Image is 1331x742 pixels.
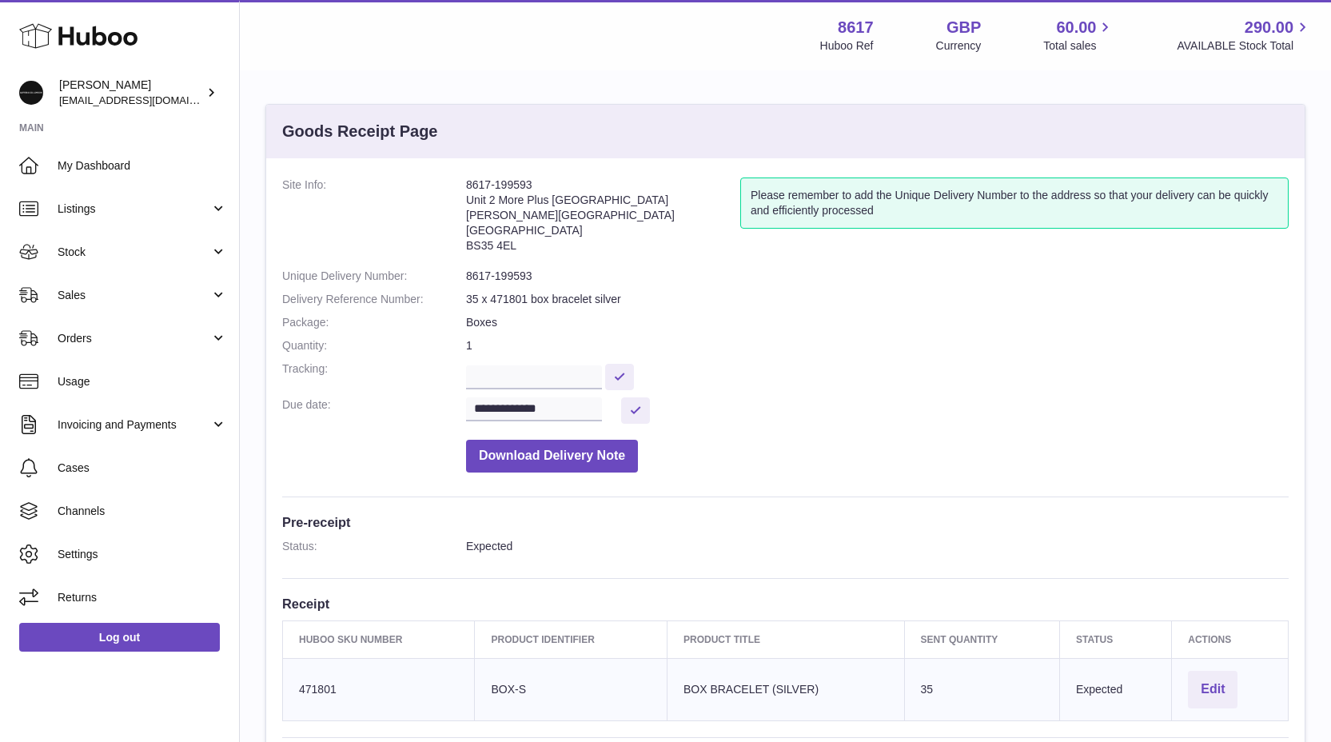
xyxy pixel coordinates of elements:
[1177,38,1312,54] span: AVAILABLE Stock Total
[1188,671,1237,708] button: Edit
[58,417,210,433] span: Invoicing and Payments
[19,623,220,652] a: Log out
[58,158,227,174] span: My Dashboard
[282,338,466,353] dt: Quantity:
[936,38,982,54] div: Currency
[58,201,210,217] span: Listings
[282,539,466,554] dt: Status:
[740,178,1289,229] div: Please remember to add the Unique Delivery Number to the address so that your delivery can be qui...
[59,78,203,108] div: [PERSON_NAME]
[19,81,43,105] img: hello@alfredco.com
[1245,17,1293,38] span: 290.00
[466,315,1289,330] dd: Boxes
[282,121,438,142] h3: Goods Receipt Page
[58,504,227,519] span: Channels
[282,292,466,307] dt: Delivery Reference Number:
[282,361,466,389] dt: Tracking:
[1043,17,1114,54] a: 60.00 Total sales
[283,658,475,720] td: 471801
[466,539,1289,554] dd: Expected
[282,397,466,424] dt: Due date:
[466,440,638,473] button: Download Delivery Note
[58,288,210,303] span: Sales
[58,547,227,562] span: Settings
[283,620,475,658] th: Huboo SKU Number
[466,269,1289,284] dd: 8617-199593
[466,178,740,261] address: 8617-199593 Unit 2 More Plus [GEOGRAPHIC_DATA] [PERSON_NAME][GEOGRAPHIC_DATA] [GEOGRAPHIC_DATA] B...
[282,178,466,261] dt: Site Info:
[58,461,227,476] span: Cases
[667,658,904,720] td: BOX BRACELET (SILVER)
[1172,620,1289,658] th: Actions
[1177,17,1312,54] a: 290.00 AVAILABLE Stock Total
[58,245,210,260] span: Stock
[475,658,667,720] td: BOX-S
[58,590,227,605] span: Returns
[282,513,1289,531] h3: Pre-receipt
[838,17,874,38] strong: 8617
[59,94,235,106] span: [EMAIL_ADDRESS][DOMAIN_NAME]
[904,620,1059,658] th: Sent Quantity
[282,315,466,330] dt: Package:
[667,620,904,658] th: Product title
[1059,620,1171,658] th: Status
[820,38,874,54] div: Huboo Ref
[475,620,667,658] th: Product Identifier
[1056,17,1096,38] span: 60.00
[466,338,1289,353] dd: 1
[1059,658,1171,720] td: Expected
[904,658,1059,720] td: 35
[58,374,227,389] span: Usage
[282,269,466,284] dt: Unique Delivery Number:
[466,292,1289,307] dd: 35 x 471801 box bracelet silver
[282,595,1289,612] h3: Receipt
[946,17,981,38] strong: GBP
[58,331,210,346] span: Orders
[1043,38,1114,54] span: Total sales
